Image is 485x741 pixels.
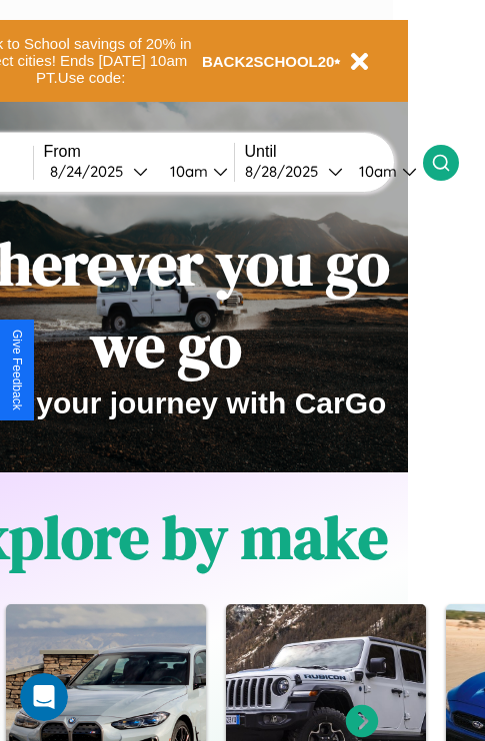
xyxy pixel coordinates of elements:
iframe: Intercom live chat [20,673,68,721]
div: Give Feedback [10,330,24,410]
label: Until [245,143,423,161]
label: From [44,143,234,161]
button: 10am [154,161,234,182]
b: BACK2SCHOOL20 [202,53,335,70]
button: 8/24/2025 [44,161,154,182]
button: 10am [343,161,423,182]
div: 8 / 24 / 2025 [50,162,133,181]
div: 8 / 28 / 2025 [245,162,328,181]
div: 10am [160,162,213,181]
div: 10am [349,162,402,181]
